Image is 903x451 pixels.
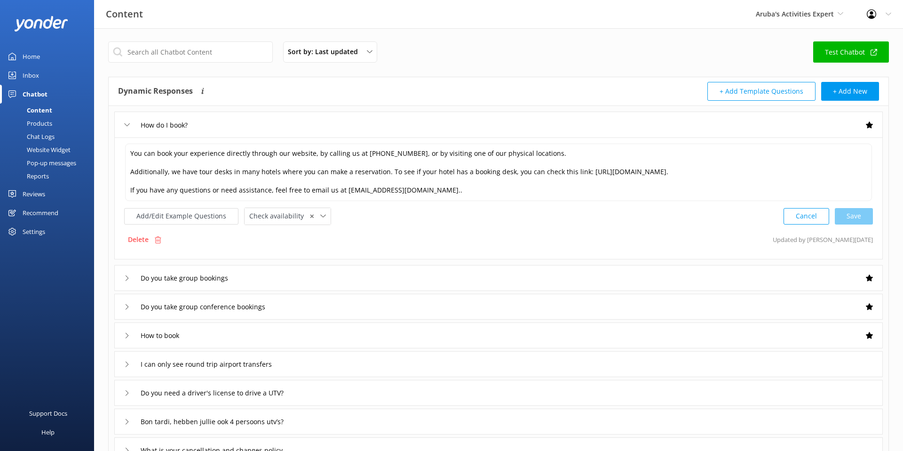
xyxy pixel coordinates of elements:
[23,47,40,66] div: Home
[756,9,834,18] span: Aruba's Activities Expert
[6,104,94,117] a: Content
[288,47,364,57] span: Sort by: Last updated
[773,231,873,249] p: Updated by [PERSON_NAME] [DATE]
[23,185,45,203] div: Reviews
[813,41,889,63] a: Test Chatbot
[106,7,143,22] h3: Content
[124,208,238,225] button: Add/Edit Example Questions
[118,82,193,101] h4: Dynamic Responses
[784,208,829,225] button: Cancel
[6,130,55,143] div: Chat Logs
[6,130,94,143] a: Chat Logs
[6,143,71,156] div: Website Widget
[6,104,52,117] div: Content
[23,66,39,85] div: Inbox
[309,212,314,221] span: ✕
[108,41,273,63] input: Search all Chatbot Content
[6,169,94,183] a: Reports
[23,203,58,222] div: Recommend
[128,234,149,245] p: Delete
[6,117,94,130] a: Products
[23,85,48,104] div: Chatbot
[6,143,94,156] a: Website Widget
[125,144,872,201] textarea: You can book your experience directly through our website, by calling us at [PHONE_NUMBER], or by...
[821,82,879,101] button: + Add New
[6,169,49,183] div: Reports
[6,156,76,169] div: Pop-up messages
[707,82,816,101] button: + Add Template Questions
[41,423,55,442] div: Help
[14,16,68,32] img: yonder-white-logo.png
[23,222,45,241] div: Settings
[29,404,67,423] div: Support Docs
[6,117,52,130] div: Products
[249,211,309,221] span: Check availability
[6,156,94,169] a: Pop-up messages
